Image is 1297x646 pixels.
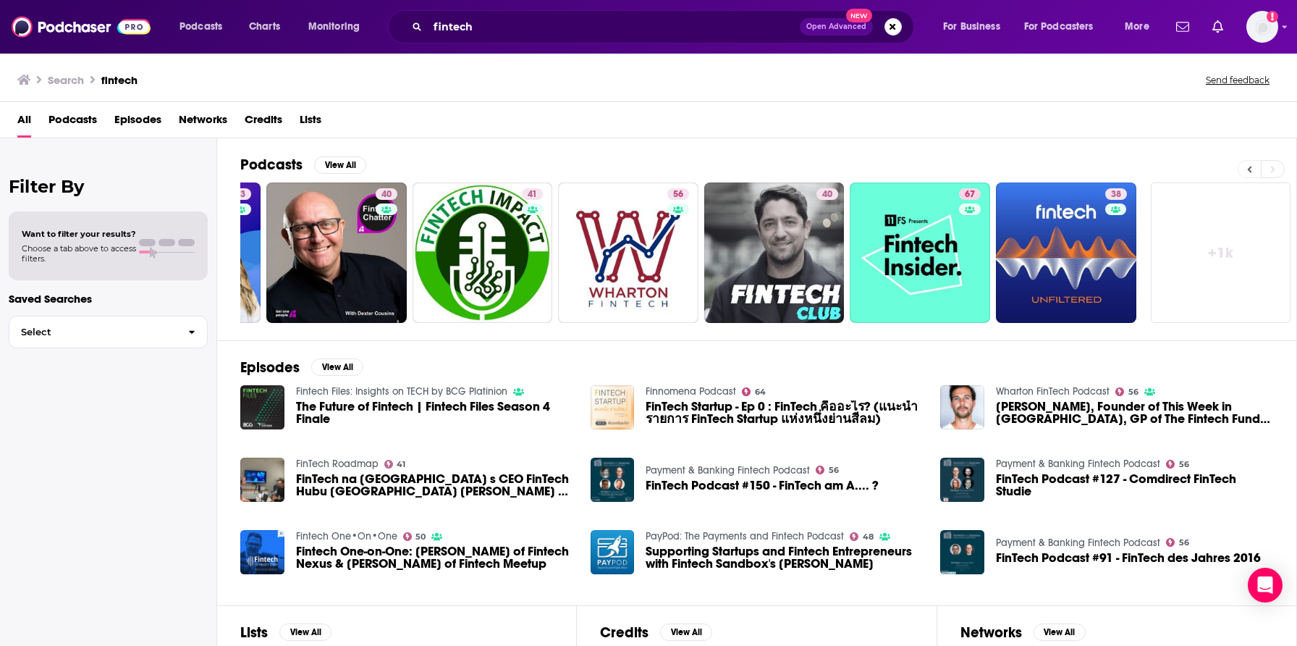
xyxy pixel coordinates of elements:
[863,534,874,540] span: 48
[816,466,839,474] a: 56
[1248,568,1283,603] div: Open Intercom Messenger
[800,18,873,35] button: Open AdvancedNew
[704,183,845,323] a: 40
[846,9,872,22] span: New
[1024,17,1094,37] span: For Podcasters
[996,537,1160,549] a: Payment & Banking Fintech Podcast
[428,15,800,38] input: Search podcasts, credits, & more...
[1179,540,1189,546] span: 56
[646,400,923,425] span: FinTech Startup - Ep 0 : FinTech คืออะไร? (แนะนำรายการ FinTech Startup แห่งหนึ่งย่านสีลม)
[308,17,360,37] span: Monitoring
[240,530,284,574] img: Fintech One-on-One: Bo Brustkern of Fintech Nexus & Jon Lear of Fintech Meetup
[296,545,573,570] a: Fintech One-on-One: Bo Brustkern of Fintech Nexus & Jon Lear of Fintech Meetup
[235,188,245,202] span: 43
[1128,389,1138,395] span: 56
[1166,460,1189,469] a: 56
[9,327,177,337] span: Select
[940,458,984,502] img: FinTech Podcast #127 - Comdirect FinTech Studie
[940,530,984,574] img: FinTech Podcast #91 - FinTech des Jahres 2016
[413,183,553,323] a: 41
[591,530,635,574] img: Supporting Startups and Fintech Entrepreneurs with Fintech Sandbox's Kelly Fryer
[279,624,331,641] button: View All
[996,458,1160,470] a: Payment & Banking Fintech Podcast
[1201,74,1274,86] button: Send feedback
[311,358,363,376] button: View All
[522,188,543,200] a: 41
[402,10,928,43] div: Search podcasts, credits, & more...
[240,385,284,429] a: The Future of Fintech | Fintech Files Season 4 Finale
[1034,624,1086,641] button: View All
[816,188,838,200] a: 40
[9,176,208,197] h2: Filter By
[179,17,222,37] span: Podcasts
[22,243,136,264] span: Choose a tab above to access filters.
[822,188,832,202] span: 40
[646,530,844,542] a: PayPod: The Payments and Fintech Podcast
[528,188,537,202] span: 41
[591,385,635,429] img: FinTech Startup - Ep 0 : FinTech คืออะไร? (แนะนำรายการ FinTech Startup แห่งหนึ่งย่านสีลม)
[1170,14,1195,39] a: Show notifications dropdown
[850,183,990,323] a: 67
[755,389,766,395] span: 64
[17,108,31,138] a: All
[1015,15,1115,38] button: open menu
[600,624,648,642] h2: Credits
[1246,11,1278,43] button: Show profile menu
[1166,538,1189,547] a: 56
[179,108,227,138] a: Networks
[245,108,282,138] a: Credits
[240,15,289,38] a: Charts
[114,108,161,138] a: Episodes
[240,458,284,502] img: FinTech na Slovensku s CEO FinTech Hubu Slovakia Jurajom Kralikom a podpředsedou Slovenské FinTec...
[314,156,366,174] button: View All
[933,15,1018,38] button: open menu
[48,108,97,138] a: Podcasts
[940,385,984,429] img: Nik Milanović, Founder of This Week in Fintech, GP of The Fintech Fund - A leading voice in fintech
[48,73,84,87] h3: Search
[742,387,766,396] a: 64
[996,400,1273,425] span: [PERSON_NAME], Founder of This Week in [GEOGRAPHIC_DATA], GP of The Fintech Fund - A leading voic...
[240,358,363,377] a: EpisodesView All
[240,156,366,174] a: PodcastsView All
[965,188,975,202] span: 67
[12,13,151,41] img: Podchaser - Follow, Share and Rate Podcasts
[1151,183,1291,323] a: +1k
[646,545,923,570] span: Supporting Startups and Fintech Entrepreneurs with Fintech Sandbox's [PERSON_NAME]
[1115,15,1167,38] button: open menu
[296,473,573,498] a: FinTech na Slovensku s CEO FinTech Hubu Slovakia Jurajom Kralikom a podpředsedou Slovenské FinTec...
[9,292,208,306] p: Saved Searches
[646,479,879,492] a: FinTech Podcast #150 - FinTech am A.... ?
[101,73,138,87] h3: fintech
[646,464,810,477] a: Payment & Banking Fintech Podcast
[959,188,981,200] a: 67
[415,534,426,540] span: 50
[943,17,1000,37] span: For Business
[249,17,280,37] span: Charts
[850,532,874,541] a: 48
[296,400,573,425] a: The Future of Fintech | Fintech Files Season 4 Finale
[996,552,1261,564] span: FinTech Podcast #91 - FinTech des Jahres 2016
[1111,188,1121,202] span: 38
[9,316,208,348] button: Select
[169,15,241,38] button: open menu
[296,473,573,498] span: FinTech na [GEOGRAPHIC_DATA] s CEO FinTech Hubu [GEOGRAPHIC_DATA] [PERSON_NAME] a podpředsedou Sl...
[300,108,321,138] a: Lists
[240,156,303,174] h2: Podcasts
[673,188,683,202] span: 56
[591,458,635,502] img: FinTech Podcast #150 - FinTech am A.... ?
[296,458,379,470] a: FinTech Roadmap
[397,461,405,468] span: 41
